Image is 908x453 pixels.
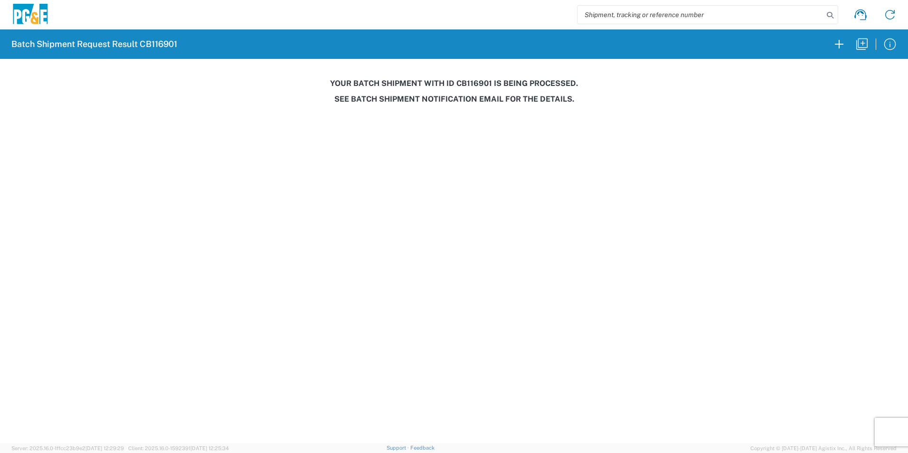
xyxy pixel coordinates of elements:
input: Shipment, tracking or reference number [577,6,823,24]
span: [DATE] 12:29:29 [85,445,124,451]
span: Client: 2025.16.0-1592391 [128,445,229,451]
a: Feedback [410,445,435,451]
span: Server: 2025.16.0-1ffcc23b9e2 [11,445,124,451]
h3: Your batch shipment with id CB116901 is being processed. [7,79,901,88]
h2: Batch Shipment Request Result CB116901 [11,38,177,50]
a: Support [387,445,410,451]
span: Copyright © [DATE]-[DATE] Agistix Inc., All Rights Reserved [750,444,897,453]
img: pge [11,4,49,26]
span: [DATE] 12:25:34 [190,445,229,451]
h3: See Batch Shipment Notification email for the details. [7,94,901,104]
